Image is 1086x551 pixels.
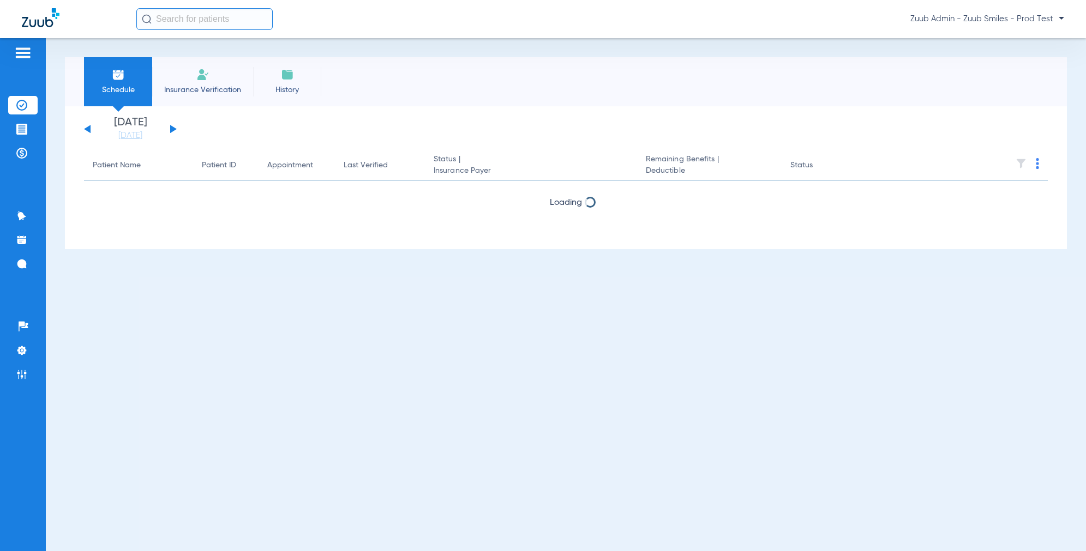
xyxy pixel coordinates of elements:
div: Patient Name [93,160,141,171]
img: History [281,68,294,81]
span: Deductible [646,165,773,177]
span: Loading [550,198,582,207]
span: Insurance Payer [434,165,628,177]
a: [DATE] [98,130,163,141]
span: Insurance Verification [160,84,245,95]
div: Last Verified [344,160,388,171]
li: [DATE] [98,117,163,141]
img: group-dot-blue.svg [1036,158,1039,169]
th: Remaining Benefits | [637,150,782,181]
img: Manual Insurance Verification [196,68,209,81]
th: Status [782,150,855,181]
img: filter.svg [1016,158,1027,169]
div: Appointment [267,160,313,171]
span: Zuub Admin - Zuub Smiles - Prod Test [910,14,1064,25]
div: Patient ID [202,160,250,171]
img: hamburger-icon [14,46,32,59]
img: Zuub Logo [22,8,59,27]
div: Last Verified [344,160,416,171]
input: Search for patients [136,8,273,30]
th: Status | [425,150,637,181]
span: History [261,84,313,95]
div: Patient Name [93,160,184,171]
span: Schedule [92,84,144,95]
div: Patient ID [202,160,236,171]
div: Appointment [267,160,326,171]
img: Schedule [112,68,125,81]
img: Search Icon [142,14,152,24]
